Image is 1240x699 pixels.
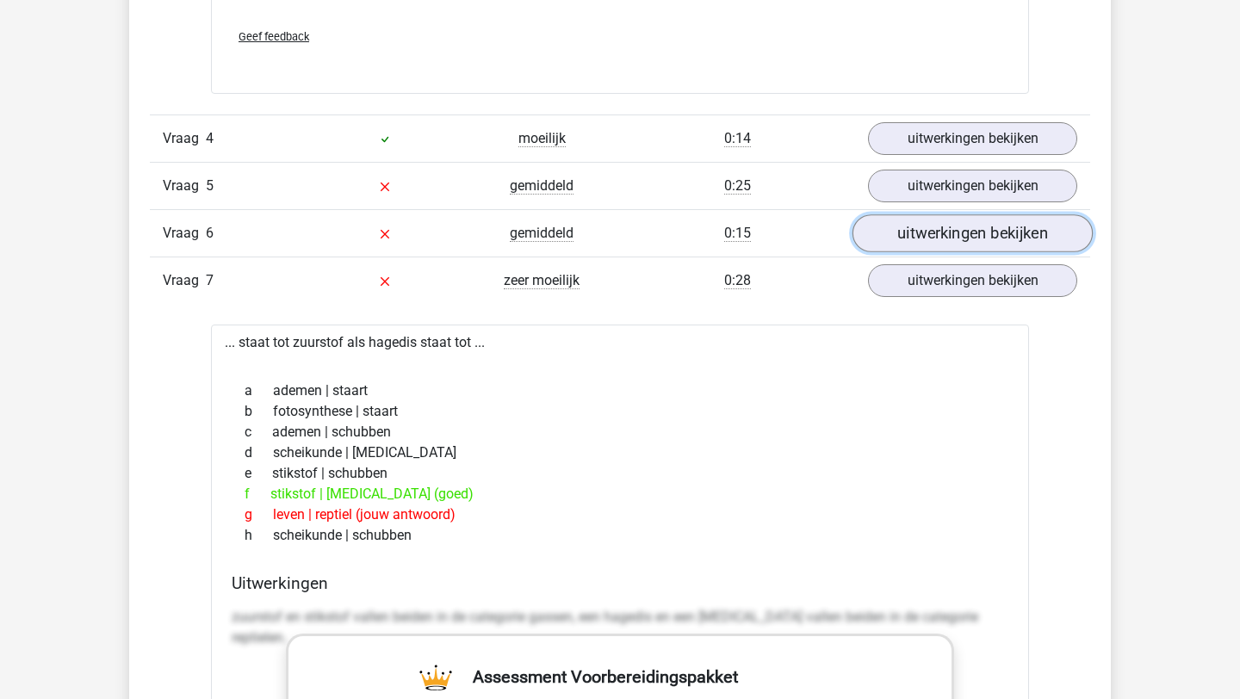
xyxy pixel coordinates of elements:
div: fotosynthese | staart [232,401,1008,422]
span: Geef feedback [239,30,309,43]
span: 0:15 [724,225,751,242]
span: 5 [206,177,214,194]
span: e [245,463,272,484]
span: d [245,442,273,463]
div: stikstof | schubben [232,463,1008,484]
a: uitwerkingen bekijken [868,264,1077,297]
span: 0:14 [724,130,751,147]
a: uitwerkingen bekijken [868,170,1077,202]
span: 6 [206,225,214,241]
span: a [245,380,273,401]
div: scheikunde | [MEDICAL_DATA] [232,442,1008,463]
span: Vraag [163,223,206,244]
span: b [245,401,273,422]
a: uitwerkingen bekijken [852,215,1093,253]
span: zeer moeilijk [504,272,580,289]
p: zuurstof en stikstof vallen beiden in de categorie gassen, een hagedis en een [MEDICAL_DATA] vall... [232,607,1008,648]
span: h [245,525,273,546]
span: Vraag [163,270,206,291]
span: Vraag [163,176,206,196]
span: g [245,504,273,525]
span: f [245,484,270,504]
div: leven | reptiel (jouw antwoord) [232,504,1008,525]
span: 0:25 [724,177,751,195]
div: ademen | staart [232,380,1008,401]
span: moeilijk [518,130,566,147]
div: ademen | schubben [232,422,1008,442]
span: 0:28 [724,272,751,289]
span: 7 [206,272,214,288]
a: uitwerkingen bekijken [868,122,1077,155]
h4: Uitwerkingen [232,573,1008,593]
span: c [245,422,272,442]
span: gemiddeld [510,225,573,242]
span: gemiddeld [510,177,573,195]
div: stikstof | [MEDICAL_DATA] (goed) [232,484,1008,504]
span: Vraag [163,128,206,149]
div: scheikunde | schubben [232,525,1008,546]
span: 4 [206,130,214,146]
